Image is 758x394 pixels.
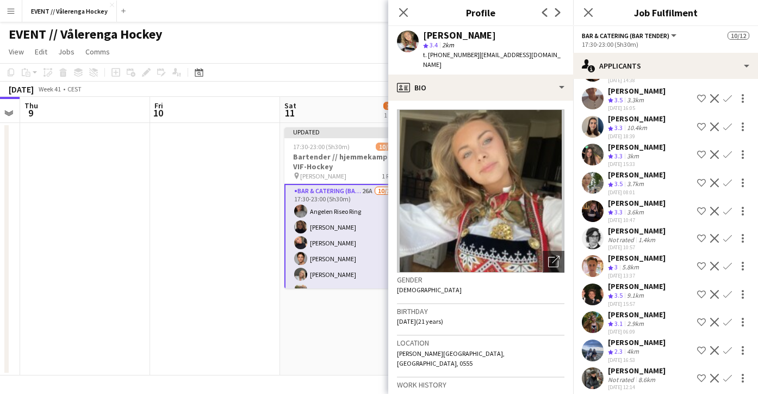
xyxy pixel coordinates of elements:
button: EVENT // Vålerenga Hockey [22,1,117,22]
span: 3.3 [614,208,623,216]
h3: Birthday [397,306,564,316]
span: 3.5 [614,180,623,188]
span: Sat [284,101,296,110]
div: 5.8km [620,263,641,272]
div: [PERSON_NAME] [608,226,666,236]
div: Applicants [573,53,758,79]
span: [DATE] (21 years) [397,317,443,325]
span: Bar & Catering (Bar Tender) [582,32,669,40]
div: [PERSON_NAME] [608,198,666,208]
h3: Work history [397,380,564,390]
span: Jobs [58,47,74,57]
div: [DATE] 15:57 [608,300,666,307]
img: Crew avatar or photo [397,109,564,273]
div: [PERSON_NAME] [608,281,666,291]
div: 3km [625,152,641,161]
div: 17:30-23:00 (5h30m) [582,40,749,48]
h3: Bartender // hjemmekamper VIF-Hockey [284,152,406,171]
span: Week 41 [36,85,63,93]
span: 1 Role [382,172,397,180]
button: Bar & Catering (Bar Tender) [582,32,678,40]
div: 8.6km [636,375,657,384]
span: t. [PHONE_NUMBER] [423,51,480,59]
div: 10.4km [625,124,649,133]
span: 3.3 [614,152,623,160]
span: 3.3 [614,124,623,132]
span: 3 [614,263,618,271]
h3: Profile [388,5,573,20]
span: 3.4 [430,41,438,49]
span: View [9,47,24,57]
a: Comms [81,45,114,59]
div: [PERSON_NAME] [423,30,496,40]
span: Edit [35,47,47,57]
div: [PERSON_NAME] [608,337,666,347]
div: [DATE] 14:38 [608,77,666,84]
span: 2km [440,41,456,49]
span: 2.3 [614,347,623,355]
span: 9 [23,107,38,119]
span: 3.5 [614,96,623,104]
span: Fri [154,101,163,110]
div: [DATE] 10:57 [608,244,666,251]
span: Thu [24,101,38,110]
div: 1 Job [384,111,405,119]
span: Comms [85,47,110,57]
div: Bio [388,75,573,101]
span: 10/12 [376,143,397,151]
div: CEST [67,85,82,93]
div: Open photos pop-in [543,251,564,273]
div: [DATE] [9,84,34,95]
div: [DATE] 15:33 [608,161,666,168]
div: [DATE] 16:05 [608,104,666,112]
div: 2.9km [625,319,646,329]
span: 10/12 [383,102,405,110]
div: [PERSON_NAME] [608,253,666,263]
div: [PERSON_NAME] [608,86,666,96]
div: Not rated [608,236,636,244]
div: [PERSON_NAME] [608,310,666,319]
span: 10 [153,107,163,119]
div: Updated [284,127,406,136]
div: 3.3km [625,96,646,105]
div: 1.4km [636,236,657,244]
div: [DATE] 08:01 [608,189,666,196]
a: Edit [30,45,52,59]
h3: Job Fulfilment [573,5,758,20]
h3: Location [397,338,564,348]
span: 3.5 [614,291,623,299]
div: [PERSON_NAME] [608,170,666,180]
div: 4km [625,347,641,356]
span: 10/12 [728,32,749,40]
div: [PERSON_NAME] [608,366,666,375]
div: [DATE] 16:53 [608,356,666,364]
span: 11 [283,107,296,119]
a: Jobs [54,45,79,59]
span: [DEMOGRAPHIC_DATA] [397,286,462,294]
span: 3.1 [614,319,623,328]
span: [PERSON_NAME][GEOGRAPHIC_DATA], [GEOGRAPHIC_DATA], 0555 [397,349,505,367]
div: [PERSON_NAME] [608,114,666,124]
div: 9.1km [625,291,646,300]
div: [PERSON_NAME] [608,142,666,152]
div: [DATE] 10:47 [608,217,666,224]
app-job-card: Updated17:30-23:00 (5h30m)10/12Bartender // hjemmekamper VIF-Hockey [PERSON_NAME]1 RoleBar & Cate... [284,127,406,288]
span: 17:30-23:00 (5h30m) [293,143,350,151]
div: [DATE] 12:14 [608,384,666,391]
span: [PERSON_NAME] [300,172,346,180]
div: [DATE] 06:09 [608,328,666,335]
div: 3.6km [625,208,646,217]
h3: Gender [397,275,564,285]
div: [DATE] 18:39 [608,133,666,140]
div: 3.7km [625,180,646,189]
div: [DATE] 13:37 [608,272,666,279]
a: View [4,45,28,59]
h1: EVENT // Vålerenga Hockey [9,26,163,42]
div: Not rated [608,375,636,384]
span: | [EMAIL_ADDRESS][DOMAIN_NAME] [423,51,561,69]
